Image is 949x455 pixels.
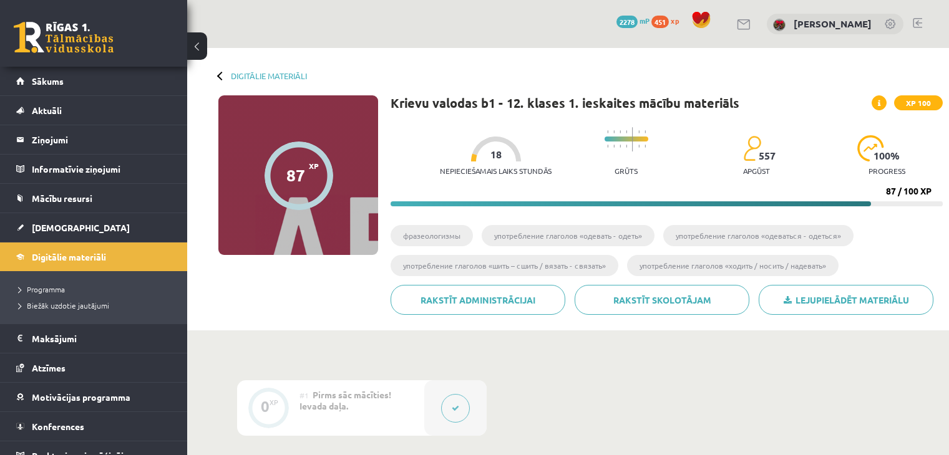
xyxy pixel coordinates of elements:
h1: Krievu valodas b1 - 12. klases 1. ieskaites mācību materiāls [391,95,739,110]
a: [PERSON_NAME] [794,17,872,30]
a: 2278 mP [616,16,650,26]
li: употребление глаголов «шить – сшить / вязать - связать» [391,255,618,276]
span: mP [640,16,650,26]
a: Digitālie materiāli [16,242,172,271]
span: 2278 [616,16,638,28]
span: Pirms sāc mācīties! Ievada daļa. [299,389,391,411]
span: 557 [759,150,776,161]
span: Motivācijas programma [32,391,130,403]
div: 0 [261,401,270,412]
li: употребление глаголов «ходить / носить / надевать» [627,255,839,276]
img: students-c634bb4e5e11cddfef0936a35e636f08e4e9abd3cc4e673bd6f9a4125e45ecb1.svg [743,135,761,161]
img: icon-short-line-57e1e144782c952c97e751825c79c345078a6d821885a25fce030b3d8c18986b.svg [626,130,627,133]
img: icon-short-line-57e1e144782c952c97e751825c79c345078a6d821885a25fce030b3d8c18986b.svg [613,130,615,133]
span: Atzīmes [32,362,66,373]
img: icon-short-line-57e1e144782c952c97e751825c79c345078a6d821885a25fce030b3d8c18986b.svg [620,130,621,133]
p: Grūts [615,166,638,175]
li: употребление глаголов «одеваться - одеться» [663,225,854,246]
legend: Informatīvie ziņojumi [32,155,172,183]
span: 18 [490,149,502,160]
a: Informatīvie ziņojumi [16,155,172,183]
li: употребление глаголов «одевать - одеть» [482,225,655,246]
img: icon-short-line-57e1e144782c952c97e751825c79c345078a6d821885a25fce030b3d8c18986b.svg [607,130,608,133]
a: Rakstīt skolotājam [575,285,749,315]
p: progress [869,166,905,175]
img: icon-progress-161ccf0a02000e728c5f80fcf4c31c7af3da0e1684b2b1d7c360e028c24a22f1.svg [857,135,884,161]
a: Aktuāli [16,96,172,125]
a: 451 xp [651,16,685,26]
img: icon-long-line-d9ea69661e0d244f92f715978eff75569469978d946b2353a9bb055b3ed8787d.svg [632,127,633,151]
li: фразеологизмы [391,225,473,246]
img: Tīna Šneidere [773,19,786,31]
img: icon-short-line-57e1e144782c952c97e751825c79c345078a6d821885a25fce030b3d8c18986b.svg [626,145,627,148]
a: Konferences [16,412,172,441]
span: 100 % [874,150,900,161]
a: Biežāk uzdotie jautājumi [19,300,175,311]
a: Rīgas 1. Tālmācības vidusskola [14,22,114,53]
span: Mācību resursi [32,193,92,204]
img: icon-short-line-57e1e144782c952c97e751825c79c345078a6d821885a25fce030b3d8c18986b.svg [607,145,608,148]
span: [DEMOGRAPHIC_DATA] [32,222,130,233]
div: XP [270,399,278,406]
span: Sākums [32,75,64,87]
a: Atzīmes [16,353,172,382]
legend: Maksājumi [32,324,172,353]
span: Programma [19,284,65,294]
img: icon-short-line-57e1e144782c952c97e751825c79c345078a6d821885a25fce030b3d8c18986b.svg [645,130,646,133]
a: Mācību resursi [16,184,172,213]
img: icon-short-line-57e1e144782c952c97e751825c79c345078a6d821885a25fce030b3d8c18986b.svg [620,145,621,148]
img: icon-short-line-57e1e144782c952c97e751825c79c345078a6d821885a25fce030b3d8c18986b.svg [613,145,615,148]
img: icon-short-line-57e1e144782c952c97e751825c79c345078a6d821885a25fce030b3d8c18986b.svg [638,145,640,148]
a: Digitālie materiāli [231,71,307,80]
a: Maksājumi [16,324,172,353]
a: Lejupielādēt materiālu [759,285,933,315]
span: #1 [299,390,309,400]
p: Nepieciešamais laiks stundās [440,166,552,175]
legend: Ziņojumi [32,125,172,154]
a: Motivācijas programma [16,383,172,411]
img: icon-short-line-57e1e144782c952c97e751825c79c345078a6d821885a25fce030b3d8c18986b.svg [645,145,646,148]
span: xp [671,16,679,26]
span: Digitālie materiāli [32,251,106,262]
a: [DEMOGRAPHIC_DATA] [16,213,172,242]
a: Programma [19,284,175,295]
span: 451 [651,16,669,28]
span: Aktuāli [32,105,62,116]
p: apgūst [743,166,770,175]
div: 87 [286,166,305,184]
a: Rakstīt administrācijai [391,285,565,315]
span: Biežāk uzdotie jautājumi [19,300,109,310]
a: Ziņojumi [16,125,172,154]
a: Sākums [16,67,172,95]
span: XP [309,161,319,170]
span: XP 100 [894,95,943,110]
img: icon-short-line-57e1e144782c952c97e751825c79c345078a6d821885a25fce030b3d8c18986b.svg [638,130,640,133]
span: Konferences [32,421,84,432]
